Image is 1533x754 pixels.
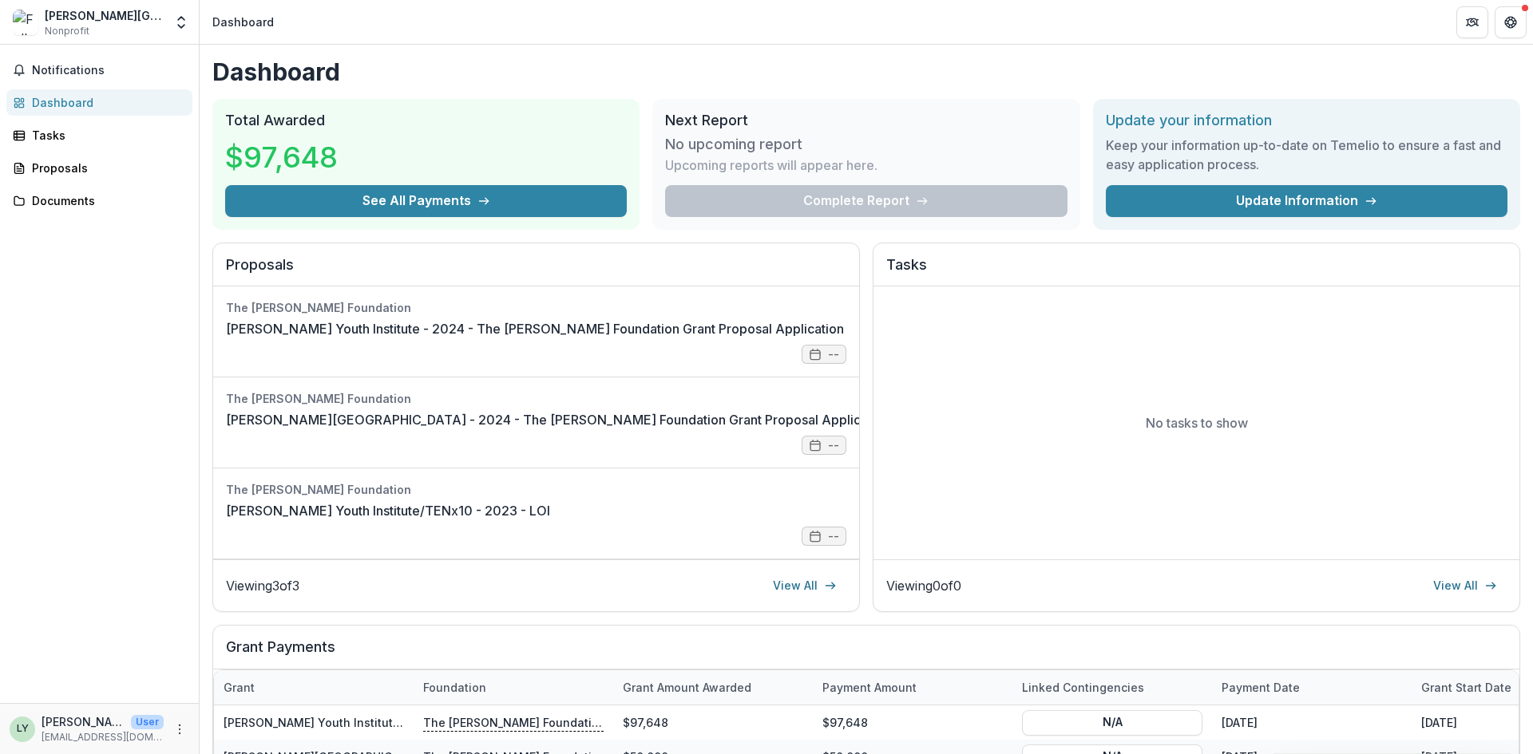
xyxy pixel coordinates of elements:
[1012,670,1212,705] div: Linked Contingencies
[32,94,180,111] div: Dashboard
[214,679,264,696] div: Grant
[6,57,192,83] button: Notifications
[6,122,192,148] a: Tasks
[226,638,1507,669] h2: Grant Payments
[212,14,274,30] div: Dashboard
[1106,136,1507,174] h3: Keep your information up-to-date on Temelio to ensure a fast and easy application process.
[813,679,926,696] div: Payment Amount
[45,24,89,38] span: Nonprofit
[886,576,961,595] p: Viewing 0 of 0
[414,670,613,705] div: Foundation
[1212,670,1412,705] div: Payment date
[32,192,180,209] div: Documents
[1412,679,1521,696] div: Grant start date
[214,670,414,705] div: Grant
[813,705,1012,740] div: $97,648
[42,713,125,730] p: [PERSON_NAME]
[613,705,813,740] div: $97,648
[226,319,844,338] a: [PERSON_NAME] Youth Institute - 2024 - The [PERSON_NAME] Foundation Grant Proposal Application
[32,127,180,144] div: Tasks
[1456,6,1488,38] button: Partners
[763,573,846,598] a: View All
[131,715,164,729] p: User
[886,256,1507,286] h2: Tasks
[225,112,627,129] h2: Total Awarded
[665,112,1067,129] h2: Next Report
[17,724,29,734] div: Lauren Yamaoka
[1012,679,1154,696] div: Linked Contingencies
[6,155,192,181] a: Proposals
[613,670,813,705] div: Grant amount awarded
[1495,6,1527,38] button: Get Help
[1022,709,1202,735] button: N/A
[170,720,189,739] button: More
[225,185,627,217] button: See All Payments
[226,501,550,520] a: [PERSON_NAME] Youth Institute/TENx10 - 2023 - LOI
[813,670,1012,705] div: Payment Amount
[665,156,877,175] p: Upcoming reports will appear here.
[6,188,192,214] a: Documents
[226,410,890,429] a: [PERSON_NAME][GEOGRAPHIC_DATA] - 2024 - The [PERSON_NAME] Foundation Grant Proposal Application
[225,136,345,179] h3: $97,648
[1146,413,1248,432] p: No tasks to show
[1106,185,1507,217] a: Update Information
[45,7,164,24] div: [PERSON_NAME][GEOGRAPHIC_DATA]/[PERSON_NAME][GEOGRAPHIC_DATA]
[32,160,180,176] div: Proposals
[423,713,604,731] p: The [PERSON_NAME] Foundation
[6,89,192,116] a: Dashboard
[32,64,186,77] span: Notifications
[206,10,280,34] nav: breadcrumb
[1212,705,1412,740] div: [DATE]
[170,6,192,38] button: Open entity switcher
[665,136,802,153] h3: No upcoming report
[212,57,1520,86] h1: Dashboard
[1424,573,1507,598] a: View All
[414,679,496,696] div: Foundation
[1106,112,1507,129] h2: Update your information
[1212,679,1309,696] div: Payment date
[613,679,761,696] div: Grant amount awarded
[226,256,846,286] h2: Proposals
[13,10,38,35] img: Fuller Theological Seminary/Fuller Youth Institute
[224,716,790,729] a: [PERSON_NAME] Youth Institute - 2024 - The [PERSON_NAME] Foundation Grant Proposal Application
[226,576,299,595] p: Viewing 3 of 3
[42,730,164,744] p: [EMAIL_ADDRESS][DOMAIN_NAME]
